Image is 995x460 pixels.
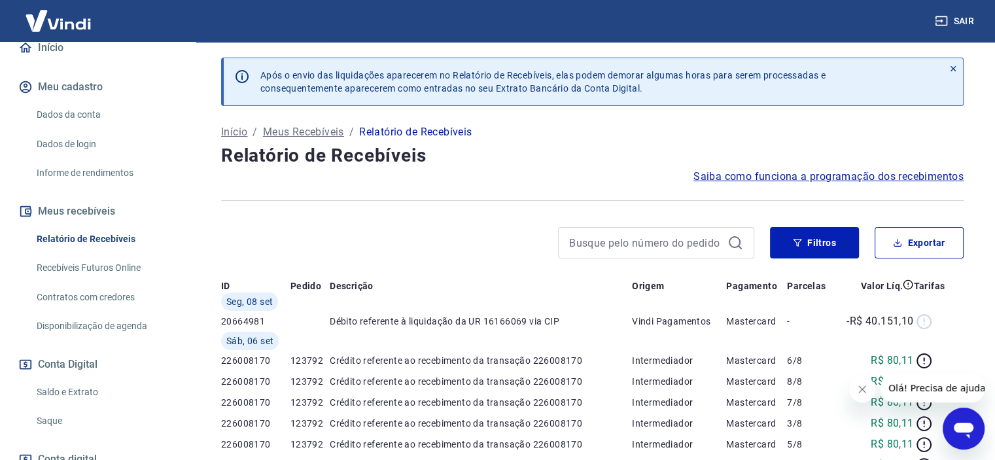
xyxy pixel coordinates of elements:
p: R$ 80,11 [871,395,913,410]
a: Dados da conta [31,101,180,128]
p: Intermediador [632,354,726,367]
p: 20664981 [221,315,290,328]
p: Crédito referente ao recebimento da transação 226008170 [330,375,632,388]
p: Pedido [290,279,321,292]
p: 123792 [290,396,330,409]
p: Mastercard [726,375,787,388]
p: Débito referente à liquidação da UR 16166069 via CIP [330,315,632,328]
p: Intermediador [632,396,726,409]
p: Após o envio das liquidações aparecerem no Relatório de Recebíveis, elas podem demorar algumas ho... [260,69,826,95]
a: Saque [31,408,180,434]
p: ID [221,279,230,292]
p: 3/8 [787,417,833,430]
a: Saiba como funciona a programação dos recebimentos [693,169,964,185]
p: 226008170 [221,438,290,451]
p: Mastercard [726,315,787,328]
input: Busque pelo número do pedido [569,233,722,253]
p: 123792 [290,375,330,388]
a: Meus Recebíveis [263,124,344,140]
p: 226008170 [221,354,290,367]
p: Intermediador [632,417,726,430]
span: Olá! Precisa de ajuda? [8,9,110,20]
p: Tarifas [913,279,945,292]
p: Relatório de Recebíveis [359,124,472,140]
p: Vindi Pagamentos [632,315,726,328]
p: R$ 80,11 [871,416,913,431]
p: Mastercard [726,417,787,430]
p: Crédito referente ao recebimento da transação 226008170 [330,354,632,367]
iframe: Mensagem da empresa [881,374,985,402]
img: Vindi [16,1,101,41]
p: Crédito referente ao recebimento da transação 226008170 [330,396,632,409]
p: -R$ 40.151,10 [847,313,913,329]
p: Mastercard [726,438,787,451]
p: Mastercard [726,396,787,409]
p: - [787,315,833,328]
p: 226008170 [221,396,290,409]
a: Informe de rendimentos [31,160,180,186]
p: Parcelas [787,279,826,292]
p: 8/8 [787,375,833,388]
a: Relatório de Recebíveis [31,226,180,253]
p: Intermediador [632,438,726,451]
button: Sair [932,9,979,33]
p: 5/8 [787,438,833,451]
a: Início [221,124,247,140]
p: 123792 [290,417,330,430]
p: Crédito referente ao recebimento da transação 226008170 [330,438,632,451]
p: 6/8 [787,354,833,367]
span: Sáb, 06 set [226,334,273,347]
a: Saldo e Extrato [31,379,180,406]
p: Valor Líq. [860,279,903,292]
button: Meu cadastro [16,73,180,101]
p: / [349,124,354,140]
p: 123792 [290,354,330,367]
a: Recebíveis Futuros Online [31,255,180,281]
p: Intermediador [632,375,726,388]
p: Crédito referente ao recebimento da transação 226008170 [330,417,632,430]
iframe: Botão para abrir a janela de mensagens [943,408,985,450]
p: Pagamento [726,279,777,292]
p: Mastercard [726,354,787,367]
a: Início [16,33,180,62]
p: 226008170 [221,375,290,388]
p: R$ 80,11 [871,353,913,368]
p: / [253,124,257,140]
p: Origem [632,279,664,292]
button: Filtros [770,227,859,258]
button: Exportar [875,227,964,258]
span: Seg, 08 set [226,295,273,308]
p: 123792 [290,438,330,451]
a: Contratos com credores [31,284,180,311]
p: Descrição [330,279,374,292]
iframe: Fechar mensagem [849,376,875,402]
p: R$ 80,11 [871,436,913,452]
button: Conta Digital [16,350,180,379]
a: Disponibilização de agenda [31,313,180,340]
a: Dados de login [31,131,180,158]
p: 226008170 [221,417,290,430]
button: Meus recebíveis [16,197,180,226]
h4: Relatório de Recebíveis [221,143,964,169]
p: 7/8 [787,396,833,409]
